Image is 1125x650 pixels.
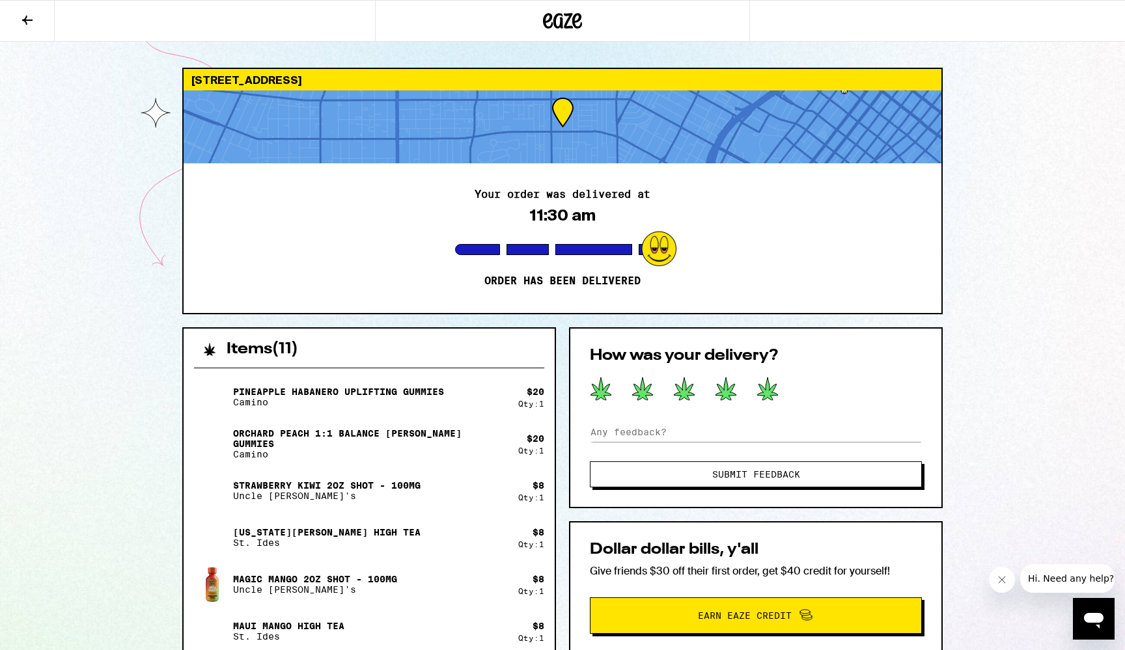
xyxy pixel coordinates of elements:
[518,446,544,455] div: Qty: 1
[194,566,230,603] img: Magic Mango 2oz Shot - 100mg
[194,472,230,509] img: Strawberry Kiwi 2oz Shot - 100mg
[712,470,800,479] span: Submit Feedback
[233,527,421,537] p: [US_STATE][PERSON_NAME] High Tea
[1073,598,1115,640] iframe: Button to launch messaging window
[518,399,544,408] div: Qty: 1
[233,621,344,631] p: Maui Mango High Tea
[233,491,421,501] p: Uncle [PERSON_NAME]'s
[194,519,230,556] img: Georgia Peach High Tea
[233,397,444,407] p: Camino
[533,480,544,491] div: $ 8
[518,493,544,502] div: Qty: 1
[233,386,444,397] p: Pineapple Habanero Uplifting Gummies
[698,611,792,620] span: Earn Eaze Credit
[518,634,544,642] div: Qty: 1
[527,386,544,397] div: $ 20
[184,69,941,90] div: [STREET_ADDRESS]
[590,542,922,558] h2: Dollar dollar bills, y'all
[475,189,650,200] h2: Your order was delivered at
[533,574,544,584] div: $ 8
[518,540,544,548] div: Qty: 1
[194,613,230,649] img: Maui Mango High Tea
[233,480,421,491] p: Strawberry Kiwi 2oz Shot - 100mg
[233,631,344,642] p: St. Ides
[590,422,922,442] input: Any feedback?
[233,449,508,459] p: Camino
[194,426,230,462] img: Orchard Peach 1:1 Balance Sours Gummies
[590,597,922,634] button: Earn Eaze Credit
[233,537,421,548] p: St. Ides
[533,621,544,631] div: $ 8
[1020,564,1115,593] iframe: Message from company
[233,574,397,584] p: Magic Mango 2oz Shot - 100mg
[233,584,397,595] p: Uncle [PERSON_NAME]'s
[590,564,922,578] p: Give friends $30 off their first order, get $40 credit for yourself!
[989,567,1015,593] iframe: Close message
[194,379,230,415] img: Pineapple Habanero Uplifting Gummies
[227,342,298,357] h2: Items ( 11 )
[233,428,508,449] p: Orchard Peach 1:1 Balance [PERSON_NAME] Gummies
[590,348,922,364] h2: How was your delivery?
[518,587,544,595] div: Qty: 1
[527,433,544,444] div: $ 20
[529,206,596,224] div: 11:30 am
[533,527,544,537] div: $ 8
[484,275,641,288] p: Order has been delivered
[590,461,922,487] button: Submit Feedback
